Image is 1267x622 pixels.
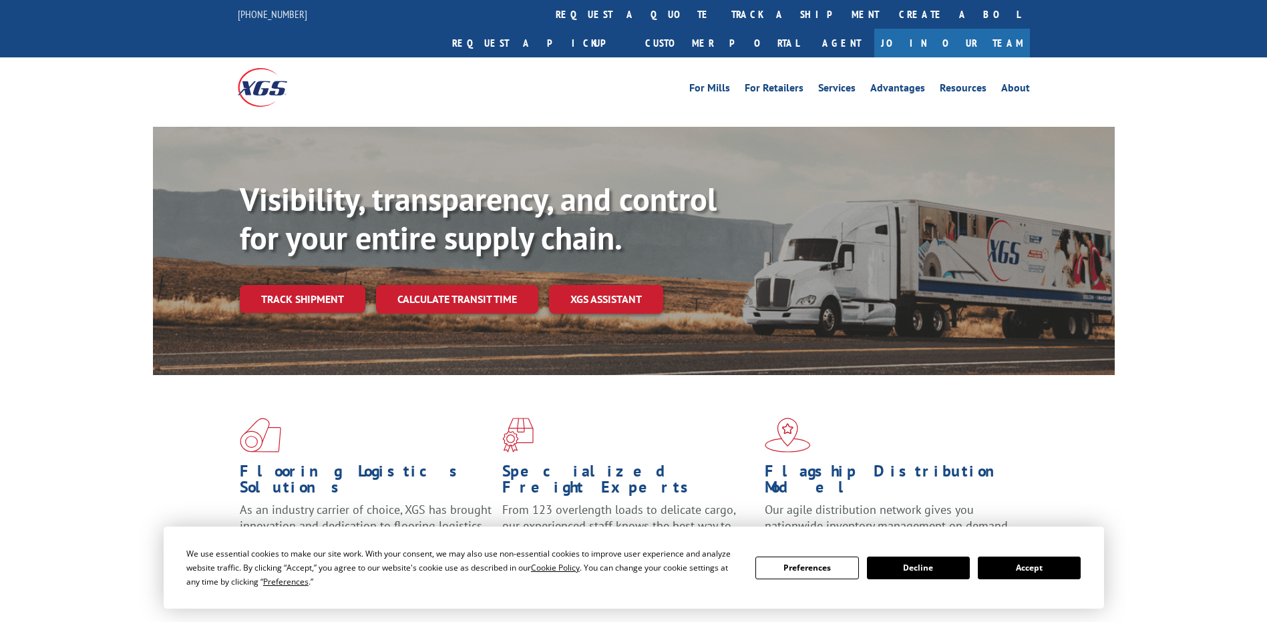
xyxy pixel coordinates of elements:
h1: Flooring Logistics Solutions [240,463,492,502]
a: Advantages [870,83,925,97]
a: Customer Portal [635,29,809,57]
a: Agent [809,29,874,57]
a: Resources [940,83,986,97]
a: For Retailers [745,83,803,97]
button: Preferences [755,557,858,579]
div: Cookie Consent Prompt [164,527,1104,609]
span: As an industry carrier of choice, XGS has brought innovation and dedication to flooring logistics... [240,502,492,549]
a: Track shipment [240,285,365,313]
p: From 123 overlength loads to delicate cargo, our experienced staff knows the best way to move you... [502,502,755,561]
button: Decline [867,557,970,579]
img: xgs-icon-focused-on-flooring-red [502,418,534,452]
span: Preferences [263,576,309,587]
img: xgs-icon-total-supply-chain-intelligence-red [240,418,281,452]
h1: Specialized Freight Experts [502,463,755,502]
span: Our agile distribution network gives you nationwide inventory management on demand. [765,502,1011,533]
span: Cookie Policy [531,562,580,573]
a: About [1001,83,1030,97]
b: Visibility, transparency, and control for your entire supply chain. [240,178,717,258]
a: Join Our Team [874,29,1030,57]
a: Calculate transit time [376,285,538,314]
button: Accept [978,557,1081,579]
a: Request a pickup [442,29,635,57]
a: [PHONE_NUMBER] [238,7,307,21]
div: We use essential cookies to make our site work. With your consent, we may also use non-essential ... [186,547,739,589]
h1: Flagship Distribution Model [765,463,1017,502]
a: XGS ASSISTANT [549,285,663,314]
a: For Mills [689,83,730,97]
a: Services [818,83,856,97]
img: xgs-icon-flagship-distribution-model-red [765,418,811,452]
